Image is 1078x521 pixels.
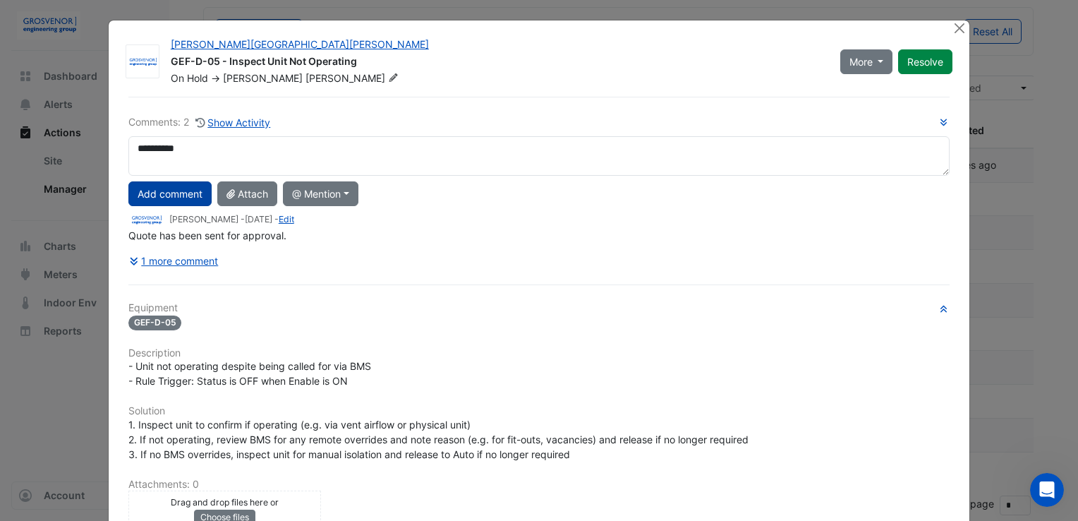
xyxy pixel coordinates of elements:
button: More [840,49,893,74]
h6: Equipment [128,302,950,314]
button: Resolve [898,49,952,74]
button: Attach [217,181,277,206]
h6: Description [128,347,950,359]
span: [PERSON_NAME] [305,71,401,85]
a: [PERSON_NAME][GEOGRAPHIC_DATA][PERSON_NAME] [171,38,429,50]
div: GEF-D-05 - Inspect Unit Not Operating [171,54,823,71]
span: 1. Inspect unit to confirm if operating (e.g. via vent airflow or physical unit) 2. If not operat... [128,419,749,460]
span: More [849,54,873,69]
h6: Attachments: 0 [128,479,950,491]
button: Close [952,20,967,35]
span: 2025-08-07 13:26:28 [245,214,272,224]
span: On Hold [171,72,208,84]
span: GEF-D-05 [128,316,182,330]
h6: Solution [128,405,950,417]
small: Drag and drop files here or [171,497,279,508]
button: Add comment [128,181,212,206]
img: Grosvenor Engineering [126,55,159,69]
iframe: Intercom live chat [1030,473,1064,507]
span: [PERSON_NAME] [223,72,303,84]
span: -> [211,72,220,84]
button: @ Mention [283,181,358,206]
button: 1 more comment [128,248,219,273]
span: - Unit not operating despite being called for via BMS - Rule Trigger: Status is OFF when Enable i... [128,360,371,387]
button: Show Activity [195,114,272,131]
span: Quote has been sent for approval. [128,229,286,241]
img: Grosvenor Engineering [128,212,164,228]
div: Comments: 2 [128,114,272,131]
small: [PERSON_NAME] - - [169,213,294,226]
a: Edit [279,214,294,224]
